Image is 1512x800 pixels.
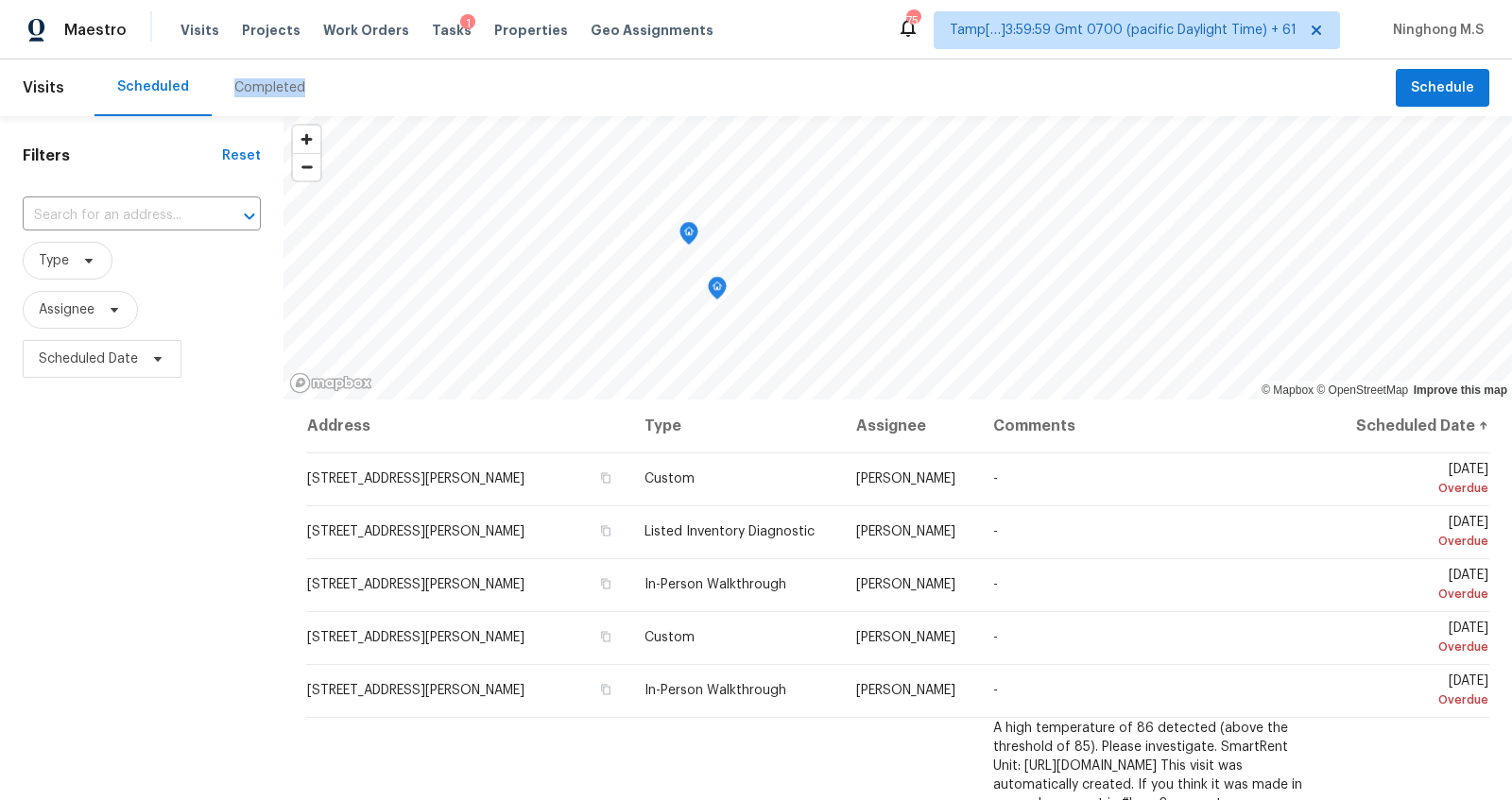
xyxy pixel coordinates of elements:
span: [STREET_ADDRESS][PERSON_NAME] [307,631,524,644]
span: Scheduled Date [39,349,138,368]
span: Custom [644,631,695,644]
span: - [993,631,998,644]
span: [STREET_ADDRESS][PERSON_NAME] [307,684,524,697]
a: OpenStreetMap [1316,383,1408,397]
span: [DATE] [1348,674,1488,709]
button: Zoom out [293,153,320,180]
span: [PERSON_NAME] [856,684,955,697]
span: [PERSON_NAME] [856,578,955,591]
div: Map marker [708,277,727,306]
span: [STREET_ADDRESS][PERSON_NAME] [307,525,524,538]
span: Schedule [1411,77,1474,100]
span: [STREET_ADDRESS][PERSON_NAME] [307,472,524,485]
th: Assignee [841,400,978,452]
span: Tasks [432,24,472,37]
span: Work Orders [323,21,409,40]
span: Geo Assignments [591,21,713,40]
div: Reset [222,146,261,165]
a: Mapbox homepage [289,372,372,394]
a: Mapbox [1262,383,1314,397]
a: Improve this map [1414,383,1507,397]
span: Maestro [64,21,127,40]
div: Overdue [1348,690,1488,709]
input: Search for an address... [23,201,208,230]
button: Copy Address [597,628,614,645]
h1: Filters [23,146,222,165]
div: 1 [460,14,475,33]
button: Open [236,203,263,230]
span: - [993,472,998,485]
button: Zoom in [293,126,320,153]
span: In-Person Walkthrough [644,684,786,697]
span: In-Person Walkthrough [644,578,786,591]
span: [DATE] [1348,516,1488,551]
span: Projects [242,21,301,40]
span: [PERSON_NAME] [856,631,955,644]
span: [DATE] [1348,463,1488,498]
span: Properties [494,21,568,40]
th: Comments [978,400,1333,452]
button: Copy Address [597,575,614,592]
div: Overdue [1348,532,1488,551]
span: Zoom out [293,154,320,180]
button: Schedule [1396,69,1489,108]
th: Type [629,400,841,452]
span: [PERSON_NAME] [856,472,955,485]
th: Scheduled Date ↑ [1332,400,1489,452]
span: Visits [180,21,219,40]
span: Listed Inventory Diagnostic [644,525,815,538]
span: - [993,578,998,591]
span: - [993,525,998,538]
span: Type [39,251,69,270]
span: [STREET_ADDRESS][PERSON_NAME] [307,578,524,591]
span: Custom [644,472,695,485]
div: Overdue [1348,479,1488,498]
span: Tamp[…]3:59:59 Gmt 0700 (pacific Daylight Time) + 61 [950,21,1297,40]
span: Assignee [39,300,94,319]
span: Ninghong M.S [1385,21,1484,40]
div: 754 [906,11,919,30]
div: Overdue [1348,638,1488,656]
div: Map marker [679,222,698,251]
div: Scheduled [117,77,189,96]
span: [PERSON_NAME] [856,525,955,538]
button: Copy Address [597,522,614,539]
button: Copy Address [597,681,614,698]
div: Overdue [1348,585,1488,604]
button: Copy Address [597,469,614,486]
canvas: Map [283,116,1512,400]
span: Visits [23,67,64,109]
span: [DATE] [1348,621,1488,656]
span: [DATE] [1348,569,1488,604]
th: Address [306,400,629,452]
div: Completed [234,78,305,97]
span: - [993,684,998,697]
